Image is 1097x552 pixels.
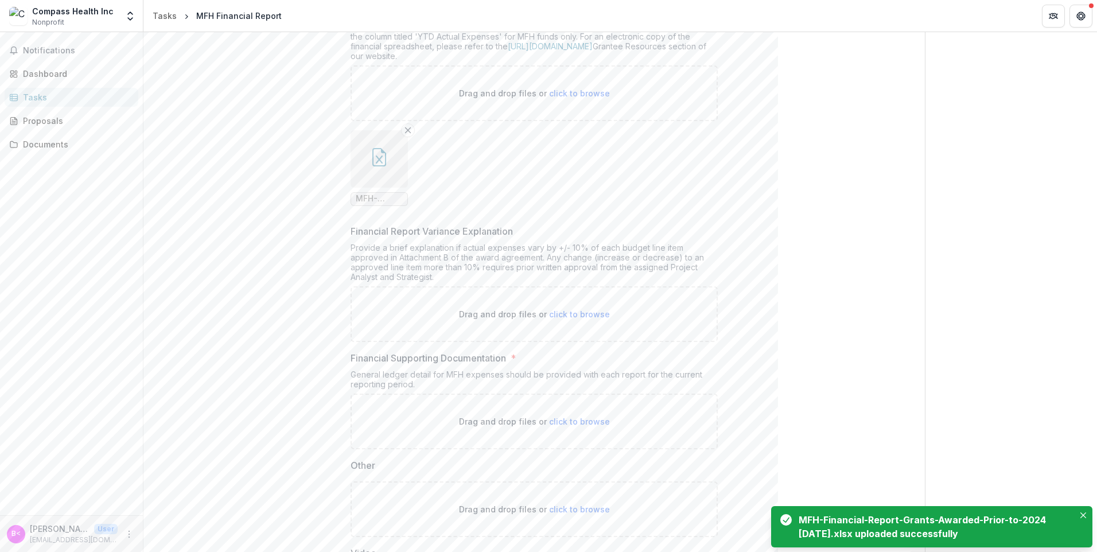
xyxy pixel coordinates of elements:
[23,68,129,80] div: Dashboard
[351,351,506,365] p: Financial Supporting Documentation
[351,243,718,286] div: Provide a brief explanation if actual expenses vary by +/- 10% of each budget line item approved ...
[767,502,1097,552] div: Notifications-bottom-right
[5,88,138,107] a: Tasks
[5,135,138,154] a: Documents
[459,308,610,320] p: Drag and drop files or
[94,524,118,534] p: User
[356,194,403,204] span: MFH-Financial-Report-Grants-Awarded-Prior-to-2024 [DATE].xlsx
[122,527,136,541] button: More
[549,504,610,514] span: click to browse
[11,530,21,538] div: Brian Martin <bmartin@compasshn.org>
[122,5,138,28] button: Open entity switcher
[32,17,64,28] span: Nonprofit
[508,41,593,51] a: [URL][DOMAIN_NAME]
[1076,508,1090,522] button: Close
[459,87,610,99] p: Drag and drop files or
[5,41,138,60] button: Notifications
[153,10,177,22] div: Tasks
[799,513,1069,541] div: MFH-Financial-Report-Grants-Awarded-Prior-to-2024 [DATE].xlsx uploaded successfully
[32,5,114,17] div: Compass Health Inc
[23,91,129,103] div: Tasks
[148,7,286,24] nav: breadcrumb
[196,10,282,22] div: MFH Financial Report
[30,523,90,535] p: [PERSON_NAME] <[EMAIL_ADDRESS][DOMAIN_NAME]>
[351,224,513,238] p: Financial Report Variance Explanation
[549,309,610,319] span: click to browse
[5,111,138,130] a: Proposals
[351,458,375,472] p: Other
[5,64,138,83] a: Dashboard
[148,7,181,24] a: Tasks
[23,138,129,150] div: Documents
[1042,5,1065,28] button: Partners
[459,415,610,427] p: Drag and drop files or
[549,88,610,98] span: click to browse
[351,370,718,394] div: General ledger detail for MFH expenses should be provided with each report for the current report...
[459,503,610,515] p: Drag and drop files or
[351,130,408,206] div: Remove FileMFH-Financial-Report-Grants-Awarded-Prior-to-2024 [DATE].xlsx
[30,535,118,545] p: [EMAIL_ADDRESS][DOMAIN_NAME]
[23,115,129,127] div: Proposals
[549,417,610,426] span: click to browse
[23,46,134,56] span: Notifications
[401,123,415,137] button: Remove File
[9,7,28,25] img: Compass Health Inc
[351,22,718,65] div: Using the MFH electronic financial spreadsheet, report expenses since the project start date in t...
[1069,5,1092,28] button: Get Help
